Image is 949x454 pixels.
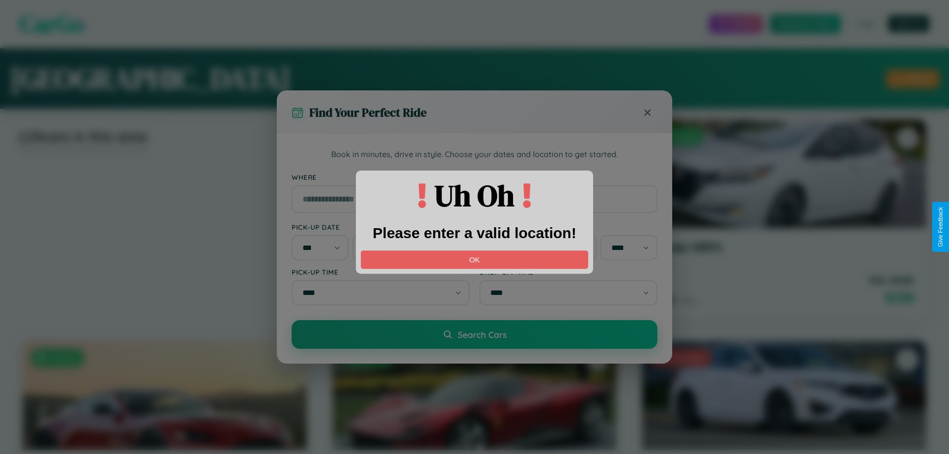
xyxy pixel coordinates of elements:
[479,223,657,231] label: Drop-off Date
[292,148,657,161] p: Book in minutes, drive in style. Choose your dates and location to get started.
[479,268,657,276] label: Drop-off Time
[309,104,427,121] h3: Find Your Perfect Ride
[292,173,657,181] label: Where
[292,268,470,276] label: Pick-up Time
[458,329,507,340] span: Search Cars
[292,223,470,231] label: Pick-up Date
